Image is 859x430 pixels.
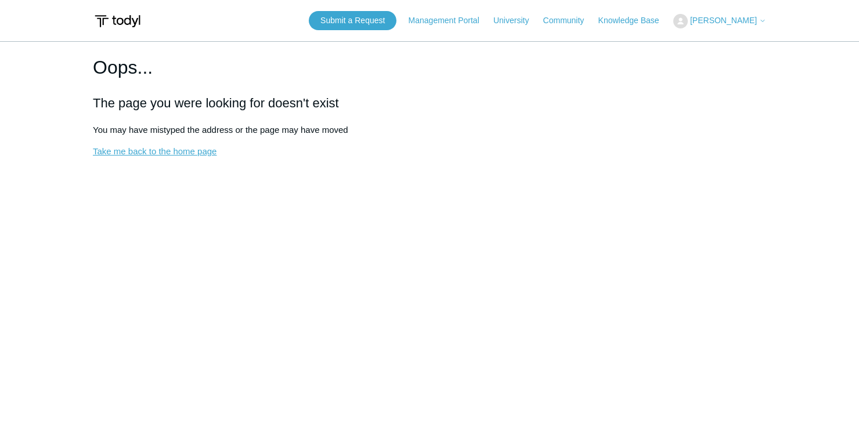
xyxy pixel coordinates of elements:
a: Submit a Request [309,11,396,30]
button: [PERSON_NAME] [673,14,766,28]
img: Todyl Support Center Help Center home page [93,10,142,32]
a: Management Portal [409,15,491,27]
a: Take me back to the home page [93,146,216,156]
a: University [493,15,540,27]
h2: The page you were looking for doesn't exist [93,93,766,113]
span: [PERSON_NAME] [690,16,757,25]
h1: Oops... [93,53,766,81]
a: Community [543,15,596,27]
a: Knowledge Base [598,15,671,27]
p: You may have mistyped the address or the page may have moved [93,124,766,137]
